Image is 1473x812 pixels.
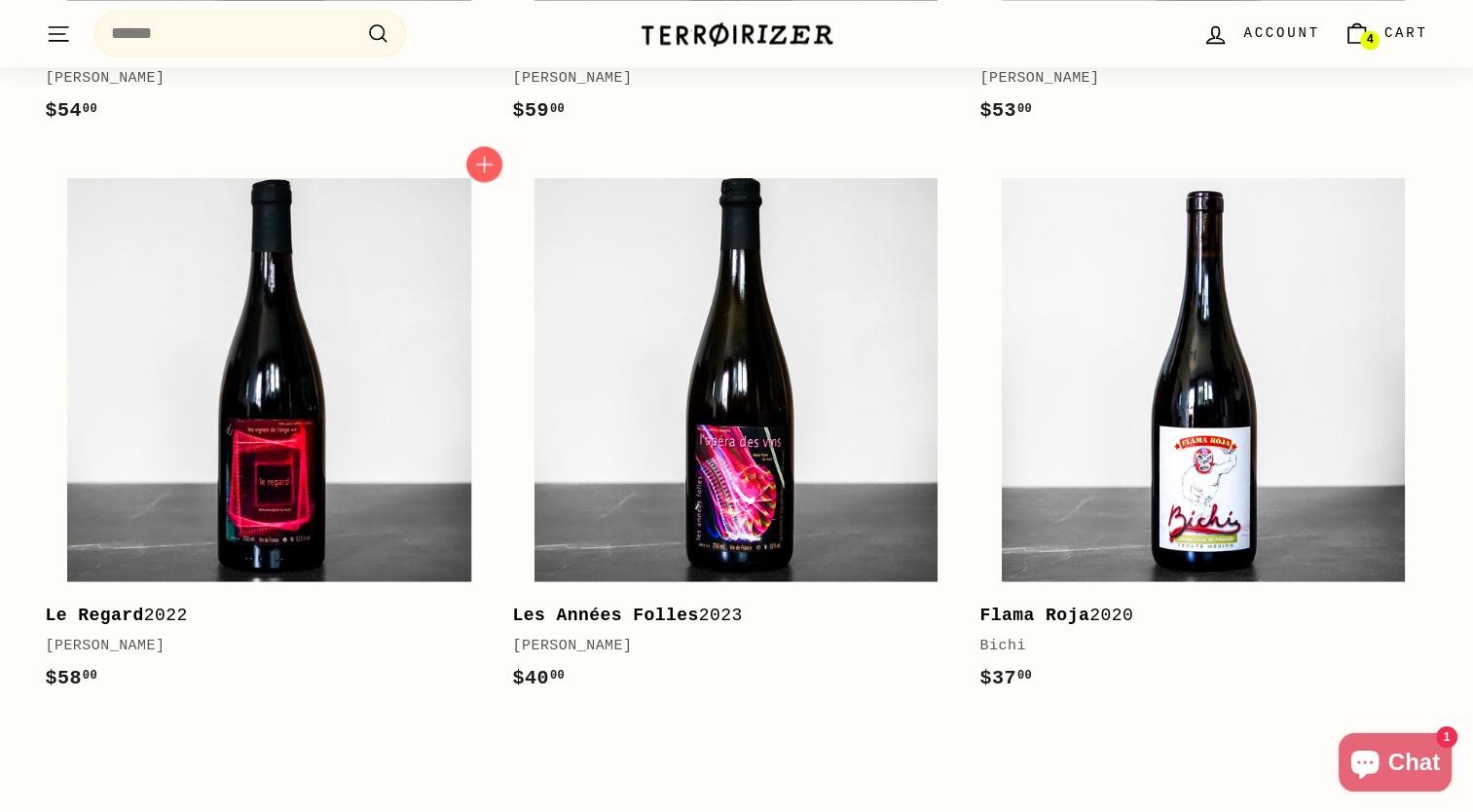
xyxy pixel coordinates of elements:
div: Bichi [979,634,1408,657]
span: 4 [1366,33,1373,47]
a: Account [1191,5,1331,62]
div: [PERSON_NAME] [512,67,940,91]
span: $54 [46,99,98,122]
span: $58 [46,666,98,688]
span: $53 [979,99,1032,122]
a: Flama Roja2020Bichi [979,156,1427,713]
div: 2022 [46,601,474,629]
sup: 00 [83,668,97,682]
span: $40 [512,666,565,688]
span: Account [1243,22,1319,44]
div: [PERSON_NAME] [46,634,474,657]
a: Les Années Folles2023[PERSON_NAME] [512,156,960,713]
sup: 00 [1017,102,1032,116]
div: [PERSON_NAME] [512,634,940,657]
b: Les Années Folles [512,605,698,624]
div: [PERSON_NAME] [46,67,474,91]
sup: 00 [550,668,565,682]
span: $59 [512,99,565,122]
div: 2023 [512,601,940,629]
a: Cart [1332,5,1440,62]
span: $37 [979,666,1032,688]
a: Le Regard2022[PERSON_NAME] [46,156,494,713]
sup: 00 [83,102,97,116]
b: Le Regard [46,605,144,624]
div: [PERSON_NAME] [979,67,1408,91]
sup: 00 [550,102,565,116]
inbox-online-store-chat: Shopify online store chat [1333,733,1457,796]
div: 2020 [979,601,1408,629]
sup: 00 [1017,668,1032,682]
b: Flama Roja [979,605,1089,624]
span: Cart [1384,22,1428,44]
